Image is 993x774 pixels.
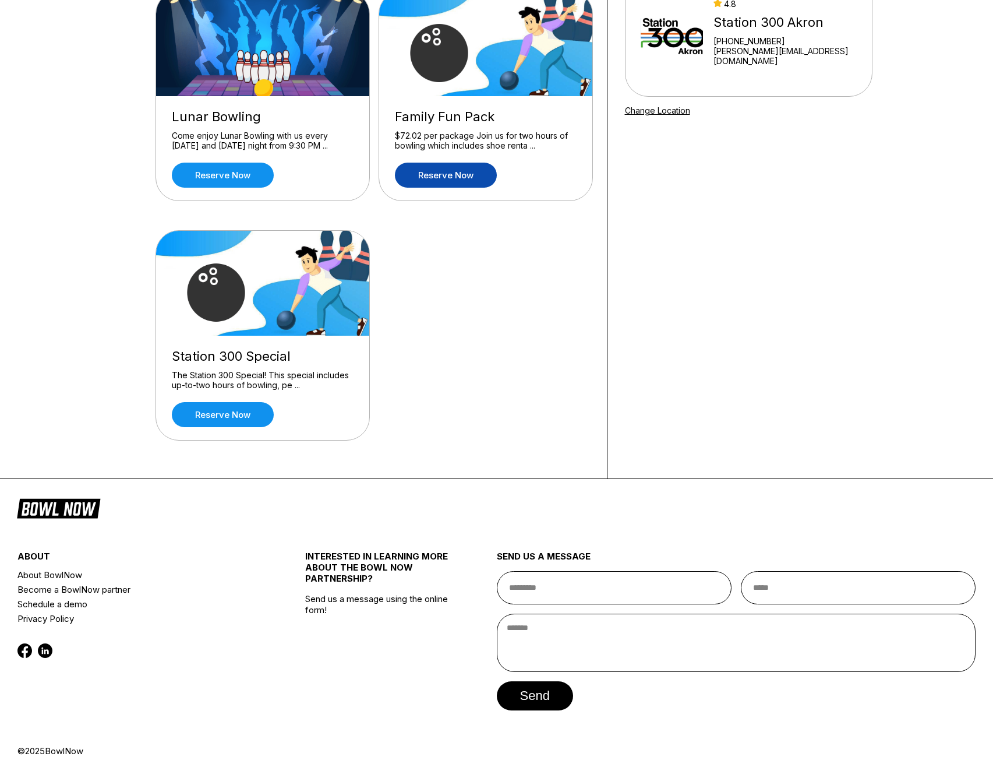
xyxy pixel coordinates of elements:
div: about [17,551,257,568]
div: $72.02 per package Join us for two hours of bowling which includes shoe renta ... [395,131,577,151]
a: Schedule a demo [17,597,257,611]
a: Reserve now [172,163,274,188]
div: Send us a message using the online form! [305,525,449,745]
div: send us a message [497,551,976,571]
a: About BowlNow [17,568,257,582]
a: Reserve now [395,163,497,188]
a: Become a BowlNow partner [17,582,257,597]
div: Station 300 Special [172,349,354,364]
div: Family Fun Pack [395,109,577,125]
a: [PERSON_NAME][EMAIL_ADDRESS][DOMAIN_NAME] [713,46,857,66]
div: INTERESTED IN LEARNING MORE ABOUT THE BOWL NOW PARTNERSHIP? [305,551,449,593]
div: [PHONE_NUMBER] [713,36,857,46]
div: Station 300 Akron [713,15,857,30]
div: © 2025 BowlNow [17,745,976,757]
a: Reserve now [172,402,274,427]
div: Lunar Bowling [172,109,354,125]
button: send [497,681,573,710]
div: The Station 300 Special! This special includes up-to-two hours of bowling, pe ... [172,370,354,390]
a: Privacy Policy [17,611,257,626]
div: Come enjoy Lunar Bowling with us every [DATE] and [DATE] night from 9:30 PM ... [172,131,354,151]
a: Change Location [625,105,690,115]
img: Station 300 Special [156,231,370,336]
